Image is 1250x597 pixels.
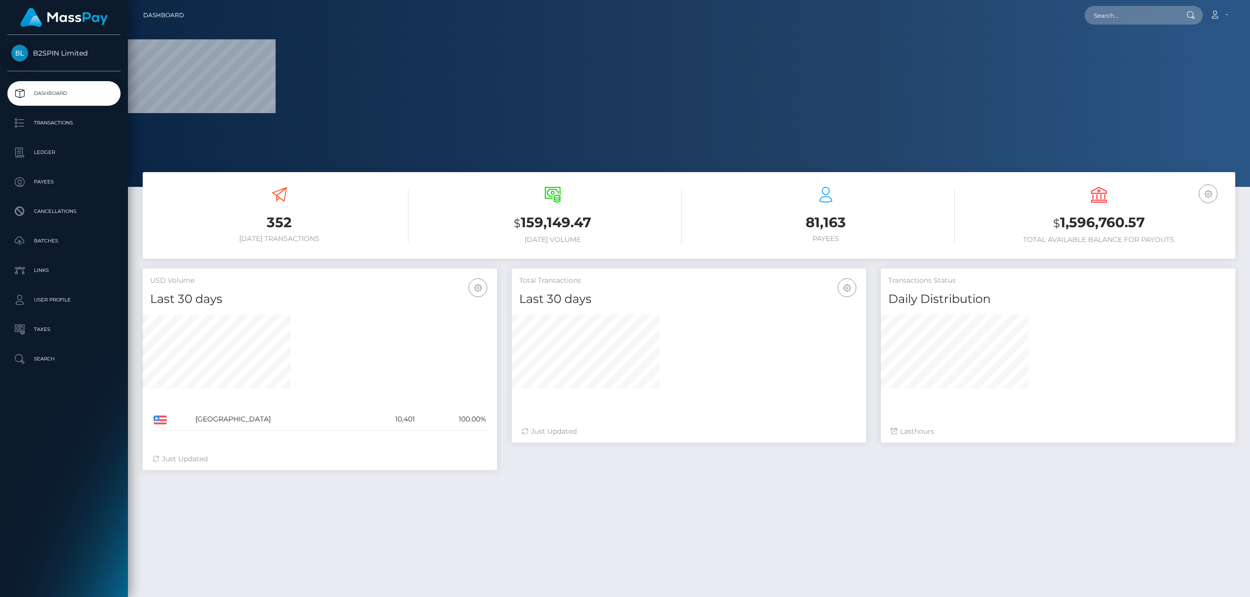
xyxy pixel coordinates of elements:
[519,291,859,308] h4: Last 30 days
[7,317,121,342] a: Taxes
[7,170,121,194] a: Payees
[888,276,1228,286] h5: Transactions Status
[969,213,1228,233] h3: 1,596,760.57
[418,408,490,431] td: 100.00%
[150,291,490,308] h4: Last 30 days
[7,111,121,135] a: Transactions
[150,235,408,243] h6: [DATE] Transactions
[11,263,117,278] p: Links
[192,408,363,431] td: [GEOGRAPHIC_DATA]
[7,81,121,106] a: Dashboard
[7,229,121,253] a: Batches
[7,288,121,312] a: User Profile
[7,199,121,224] a: Cancellations
[7,140,121,165] a: Ledger
[522,426,856,437] div: Just Updated
[696,235,955,243] h6: Payees
[519,276,859,286] h5: Total Transactions
[1085,6,1177,25] input: Search...
[423,213,682,233] h3: 159,149.47
[11,116,117,130] p: Transactions
[11,175,117,189] p: Payees
[11,45,28,61] img: B2SPIN Limited
[11,293,117,307] p: User Profile
[143,5,184,26] a: Dashboard
[11,86,117,101] p: Dashboard
[11,322,117,337] p: Taxes
[888,291,1228,308] h4: Daily Distribution
[7,258,121,283] a: Links
[154,416,167,424] img: US.png
[150,276,490,286] h5: USD Volume
[514,216,521,230] small: $
[1053,216,1060,230] small: $
[891,426,1225,437] div: Last hours
[150,213,408,232] h3: 352
[696,213,955,232] h3: 81,163
[7,347,121,371] a: Search
[11,234,117,248] p: Batches
[363,408,418,431] td: 10,401
[7,49,121,58] span: B2SPIN Limited
[423,236,682,244] h6: [DATE] Volume
[11,204,117,219] p: Cancellations
[20,8,108,27] img: MassPay Logo
[969,236,1228,244] h6: Total Available Balance for Payouts
[11,145,117,160] p: Ledger
[11,352,117,366] p: Search
[153,454,487,464] div: Just Updated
